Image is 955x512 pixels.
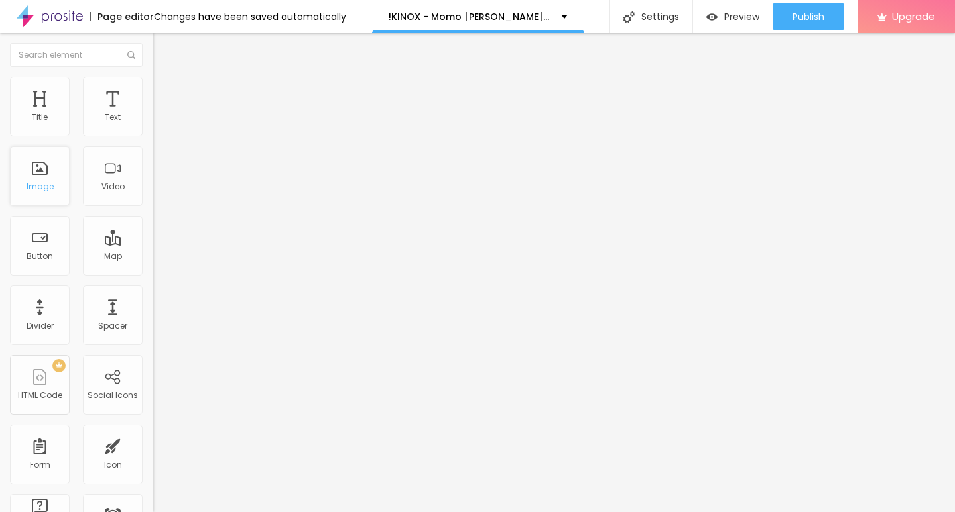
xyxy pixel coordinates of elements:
div: Text [105,113,121,122]
span: Preview [724,11,759,22]
button: Preview [693,3,773,30]
div: Title [32,113,48,122]
div: HTML Code [18,391,62,400]
span: Upgrade [892,11,935,22]
div: Video [101,182,125,191]
div: Icon [104,460,122,470]
div: Form [30,460,50,470]
button: Publish [773,3,844,30]
img: view-1.svg [706,11,718,23]
iframe: Editor [153,33,955,512]
div: Button [27,252,53,261]
div: Divider [27,321,54,331]
img: Icone [623,11,635,23]
div: Changes have been saved automatically [154,12,346,21]
div: Page editor [90,12,154,21]
div: Map [104,252,122,261]
div: Image [27,182,54,191]
span: Publish [793,11,824,22]
input: Search element [10,43,143,67]
p: !KINOX - Momo [PERSON_NAME] Film Deutsch Stream [389,12,551,21]
img: Icone [127,51,135,59]
div: Social Icons [88,391,138,400]
div: Spacer [98,321,127,331]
